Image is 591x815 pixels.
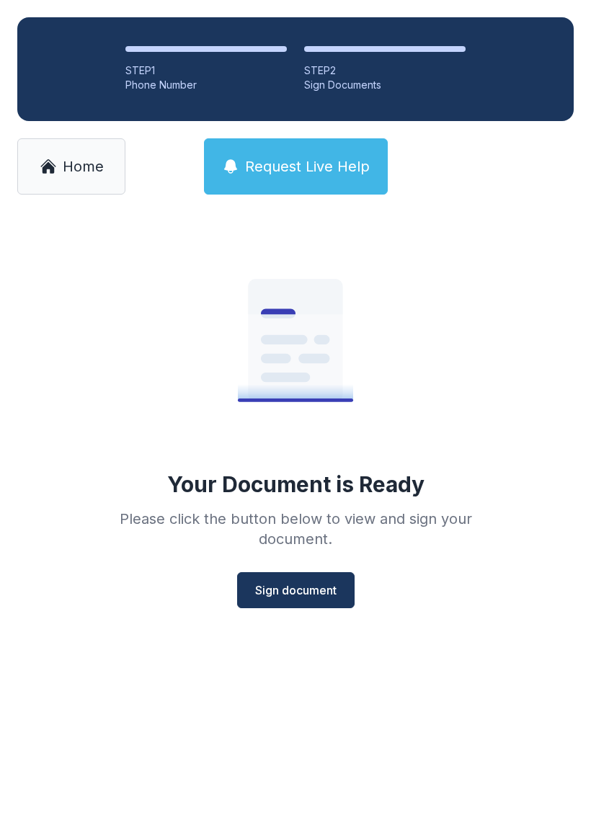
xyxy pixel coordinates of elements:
div: Your Document is Ready [167,471,425,497]
span: Home [63,156,104,177]
div: STEP 1 [125,63,287,78]
span: Sign document [255,582,337,599]
div: STEP 2 [304,63,466,78]
span: Request Live Help [245,156,370,177]
div: Sign Documents [304,78,466,92]
div: Phone Number [125,78,287,92]
div: Please click the button below to view and sign your document. [88,509,503,549]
